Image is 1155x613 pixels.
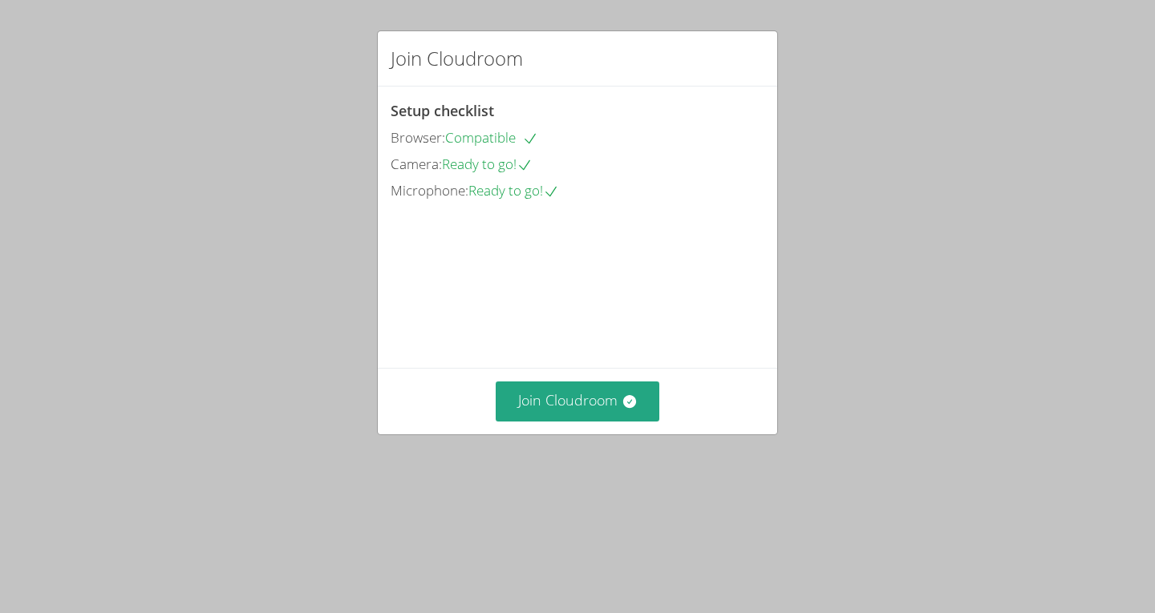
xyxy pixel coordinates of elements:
span: Ready to go! [468,181,559,200]
span: Compatible [445,128,538,147]
span: Browser: [391,128,445,147]
span: Ready to go! [442,155,533,173]
span: Camera: [391,155,442,173]
button: Join Cloudroom [496,381,660,421]
span: Setup checklist [391,101,494,120]
h2: Join Cloudroom [391,44,523,73]
span: Microphone: [391,181,468,200]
